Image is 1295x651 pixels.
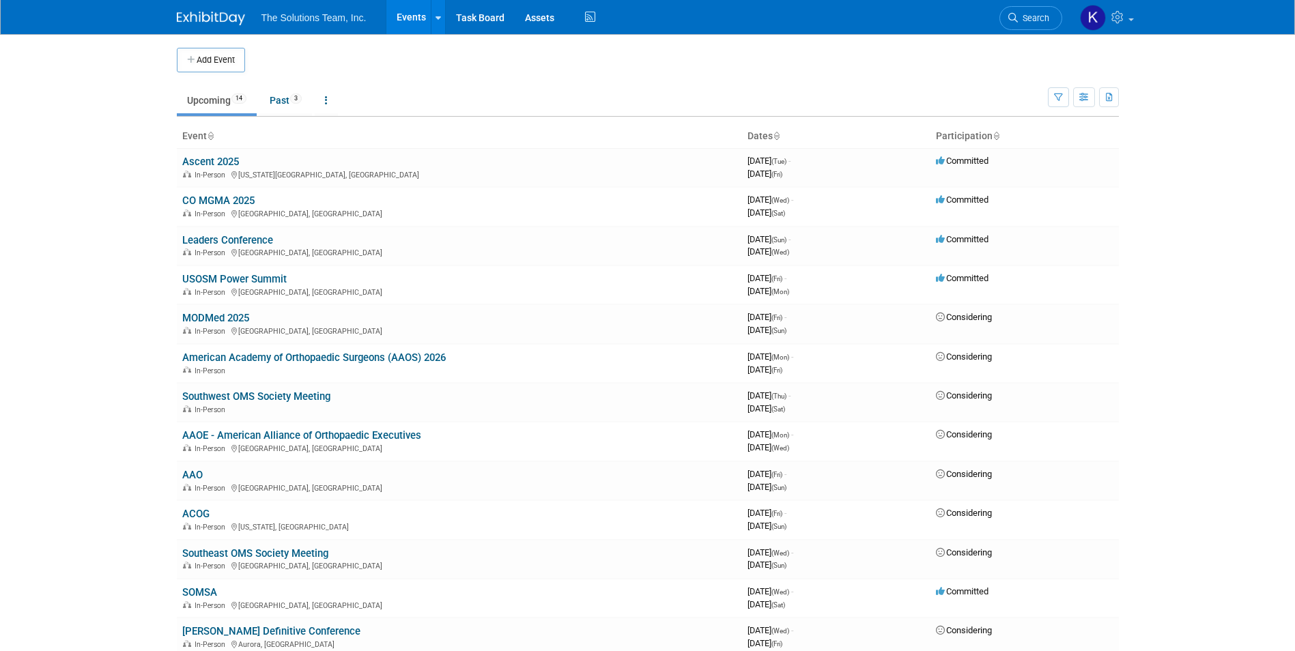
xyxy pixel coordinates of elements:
[936,625,992,635] span: Considering
[771,405,785,413] span: (Sat)
[182,586,217,598] a: SOMSA
[182,312,249,324] a: MODMed 2025
[195,209,229,218] span: In-Person
[788,156,791,166] span: -
[259,87,312,113] a: Past3
[195,523,229,532] span: In-Person
[742,125,930,148] th: Dates
[290,93,302,104] span: 3
[936,469,992,479] span: Considering
[784,273,786,283] span: -
[182,234,273,246] a: Leaders Conference
[771,444,789,452] span: (Wed)
[182,508,210,520] a: ACOG
[207,130,214,141] a: Sort by Event Name
[183,366,191,373] img: In-Person Event
[182,429,421,442] a: AAOE - American Alliance of Orthopaedic Executives
[936,547,992,558] span: Considering
[748,207,785,218] span: [DATE]
[748,560,786,570] span: [DATE]
[936,312,992,322] span: Considering
[771,562,786,569] span: (Sun)
[195,484,229,493] span: In-Person
[748,351,793,362] span: [DATE]
[771,588,789,596] span: (Wed)
[771,288,789,295] span: (Mon)
[748,390,791,401] span: [DATE]
[748,325,786,335] span: [DATE]
[195,562,229,570] span: In-Person
[182,599,737,610] div: [GEOGRAPHIC_DATA], [GEOGRAPHIC_DATA]
[182,638,737,649] div: Aurora, [GEOGRAPHIC_DATA]
[771,484,786,491] span: (Sun)
[936,156,988,166] span: Committed
[183,405,191,412] img: In-Person Event
[195,444,229,453] span: In-Person
[182,286,737,297] div: [GEOGRAPHIC_DATA], [GEOGRAPHIC_DATA]
[182,325,737,336] div: [GEOGRAPHIC_DATA], [GEOGRAPHIC_DATA]
[771,209,785,217] span: (Sat)
[791,547,793,558] span: -
[182,547,328,560] a: Southeast OMS Society Meeting
[182,469,203,481] a: AAO
[773,130,780,141] a: Sort by Start Date
[182,521,737,532] div: [US_STATE], [GEOGRAPHIC_DATA]
[748,246,789,257] span: [DATE]
[771,248,789,256] span: (Wed)
[195,601,229,610] span: In-Person
[748,586,793,596] span: [DATE]
[771,471,782,478] span: (Fri)
[936,390,992,401] span: Considering
[936,351,992,362] span: Considering
[748,286,789,296] span: [DATE]
[1018,13,1049,23] span: Search
[177,87,257,113] a: Upcoming14
[182,246,737,257] div: [GEOGRAPHIC_DATA], [GEOGRAPHIC_DATA]
[748,169,782,179] span: [DATE]
[195,405,229,414] span: In-Person
[771,431,789,439] span: (Mon)
[936,429,992,439] span: Considering
[177,12,245,25] img: ExhibitDay
[182,560,737,570] div: [GEOGRAPHIC_DATA], [GEOGRAPHIC_DATA]
[748,234,791,244] span: [DATE]
[182,156,239,168] a: Ascent 2025
[771,510,782,517] span: (Fri)
[999,6,1062,30] a: Search
[182,625,360,637] a: [PERSON_NAME] Definitive Conference
[748,273,786,283] span: [DATE]
[771,275,782,283] span: (Fri)
[195,327,229,336] span: In-Person
[771,392,786,400] span: (Thu)
[788,234,791,244] span: -
[771,366,782,374] span: (Fri)
[182,390,330,403] a: Southwest OMS Society Meeting
[784,469,786,479] span: -
[182,351,446,364] a: American Academy of Orthopaedic Surgeons (AAOS) 2026
[183,171,191,177] img: In-Person Event
[183,523,191,530] img: In-Person Event
[231,93,246,104] span: 14
[748,429,793,439] span: [DATE]
[748,599,785,609] span: [DATE]
[791,586,793,596] span: -
[182,442,737,453] div: [GEOGRAPHIC_DATA], [GEOGRAPHIC_DATA]
[771,314,782,321] span: (Fri)
[791,194,793,205] span: -
[182,273,287,285] a: USOSM Power Summit
[195,640,229,649] span: In-Person
[748,508,786,518] span: [DATE]
[791,625,793,635] span: -
[177,125,742,148] th: Event
[771,197,789,204] span: (Wed)
[748,469,786,479] span: [DATE]
[748,521,786,531] span: [DATE]
[195,171,229,179] span: In-Person
[748,403,785,414] span: [DATE]
[183,444,191,451] img: In-Person Event
[748,156,791,166] span: [DATE]
[791,351,793,362] span: -
[748,482,786,492] span: [DATE]
[748,442,789,452] span: [DATE]
[195,288,229,297] span: In-Person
